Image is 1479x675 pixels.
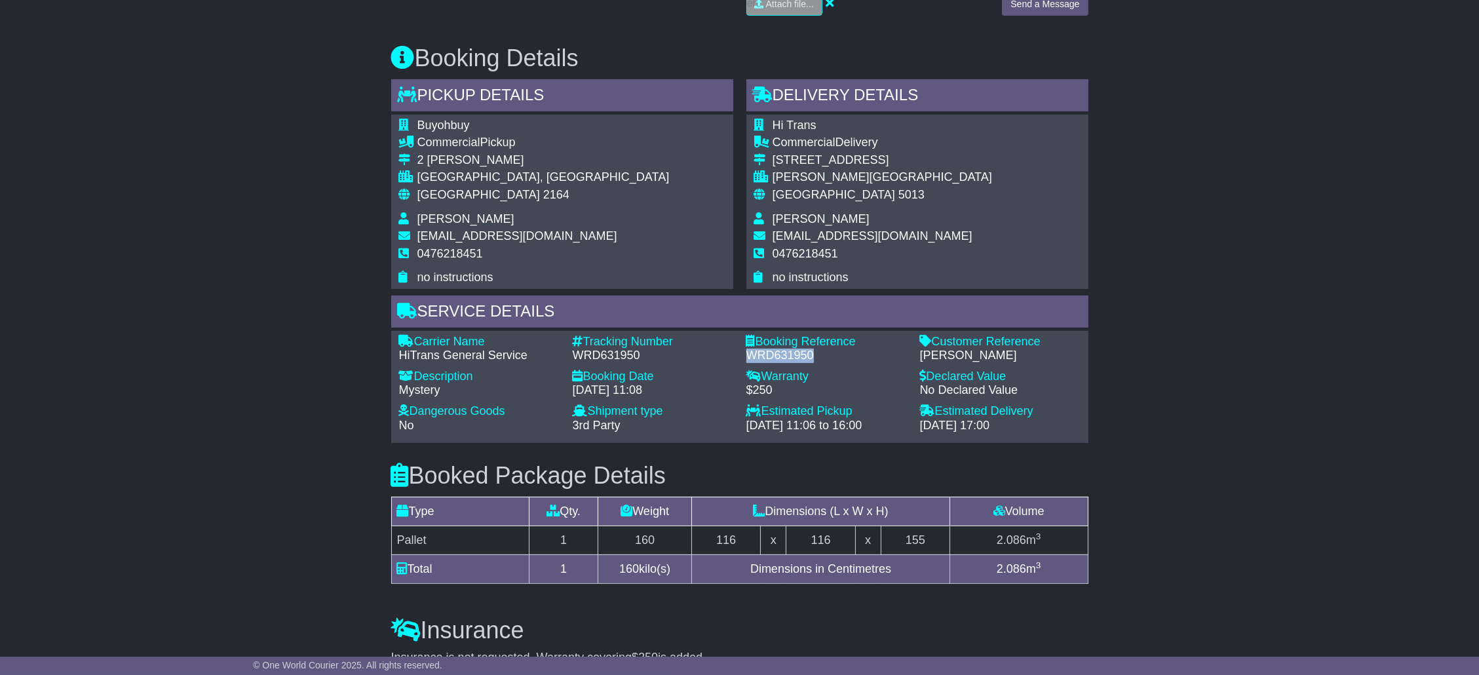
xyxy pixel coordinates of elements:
span: [GEOGRAPHIC_DATA] [773,188,895,201]
div: Mystery [399,383,560,398]
div: Insurance is not requested. Warranty covering is added. [391,651,1088,665]
span: [GEOGRAPHIC_DATA] [417,188,540,201]
div: Estimated Delivery [920,404,1081,419]
div: No Declared Value [920,383,1081,398]
div: [PERSON_NAME][GEOGRAPHIC_DATA] [773,170,992,185]
div: [DATE] 11:06 to 16:00 [746,419,907,433]
div: $250 [746,383,907,398]
div: Warranty [746,370,907,384]
span: Hi Trans [773,119,816,132]
div: [GEOGRAPHIC_DATA], [GEOGRAPHIC_DATA] [417,170,670,185]
span: Commercial [773,136,836,149]
span: 0476218451 [773,247,838,260]
div: Shipment type [573,404,733,419]
div: Estimated Pickup [746,404,907,419]
h3: Booking Details [391,45,1088,71]
td: Dimensions (L x W x H) [692,497,950,526]
td: Dimensions in Centimetres [692,554,950,583]
td: Weight [598,497,692,526]
span: no instructions [417,271,493,284]
td: Pallet [391,526,529,554]
div: Pickup [417,136,670,150]
td: 116 [786,526,855,554]
td: 116 [692,526,761,554]
div: Booking Reference [746,335,907,349]
div: [DATE] 11:08 [573,383,733,398]
div: [STREET_ADDRESS] [773,153,992,168]
td: 1 [529,554,598,583]
span: [EMAIL_ADDRESS][DOMAIN_NAME] [773,229,972,242]
div: WRD631950 [746,349,907,363]
div: WRD631950 [573,349,733,363]
h3: Booked Package Details [391,463,1088,489]
sup: 3 [1036,531,1041,541]
td: Type [391,497,529,526]
td: kilo(s) [598,554,692,583]
td: 1 [529,526,598,554]
div: [DATE] 17:00 [920,419,1081,433]
div: Delivery Details [746,79,1088,115]
sup: 3 [1036,560,1041,570]
div: Carrier Name [399,335,560,349]
td: Volume [950,497,1088,526]
div: Description [399,370,560,384]
span: [PERSON_NAME] [417,212,514,225]
div: Pickup Details [391,79,733,115]
div: 2 [PERSON_NAME] [417,153,670,168]
span: 2.086 [997,562,1026,575]
span: 160 [619,562,639,575]
span: 2164 [543,188,569,201]
span: © One World Courier 2025. All rights reserved. [253,660,442,670]
h3: Insurance [391,617,1088,644]
div: [PERSON_NAME] [920,349,1081,363]
div: Delivery [773,136,992,150]
td: x [761,526,786,554]
div: Customer Reference [920,335,1081,349]
td: Qty. [529,497,598,526]
span: 0476218451 [417,247,483,260]
div: Service Details [391,296,1088,331]
span: 3rd Party [573,419,621,432]
td: x [855,526,881,554]
div: Tracking Number [573,335,733,349]
td: m [950,526,1088,554]
div: Declared Value [920,370,1081,384]
div: Booking Date [573,370,733,384]
td: 160 [598,526,692,554]
span: 2.086 [997,533,1026,547]
div: HiTrans General Service [399,349,560,363]
span: Commercial [417,136,480,149]
td: m [950,554,1088,583]
span: No [399,419,414,432]
span: no instructions [773,271,849,284]
span: $250 [632,651,658,664]
span: Buyohbuy [417,119,470,132]
span: [PERSON_NAME] [773,212,870,225]
div: Dangerous Goods [399,404,560,419]
span: [EMAIL_ADDRESS][DOMAIN_NAME] [417,229,617,242]
span: 5013 [898,188,925,201]
td: Total [391,554,529,583]
td: 155 [881,526,950,554]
